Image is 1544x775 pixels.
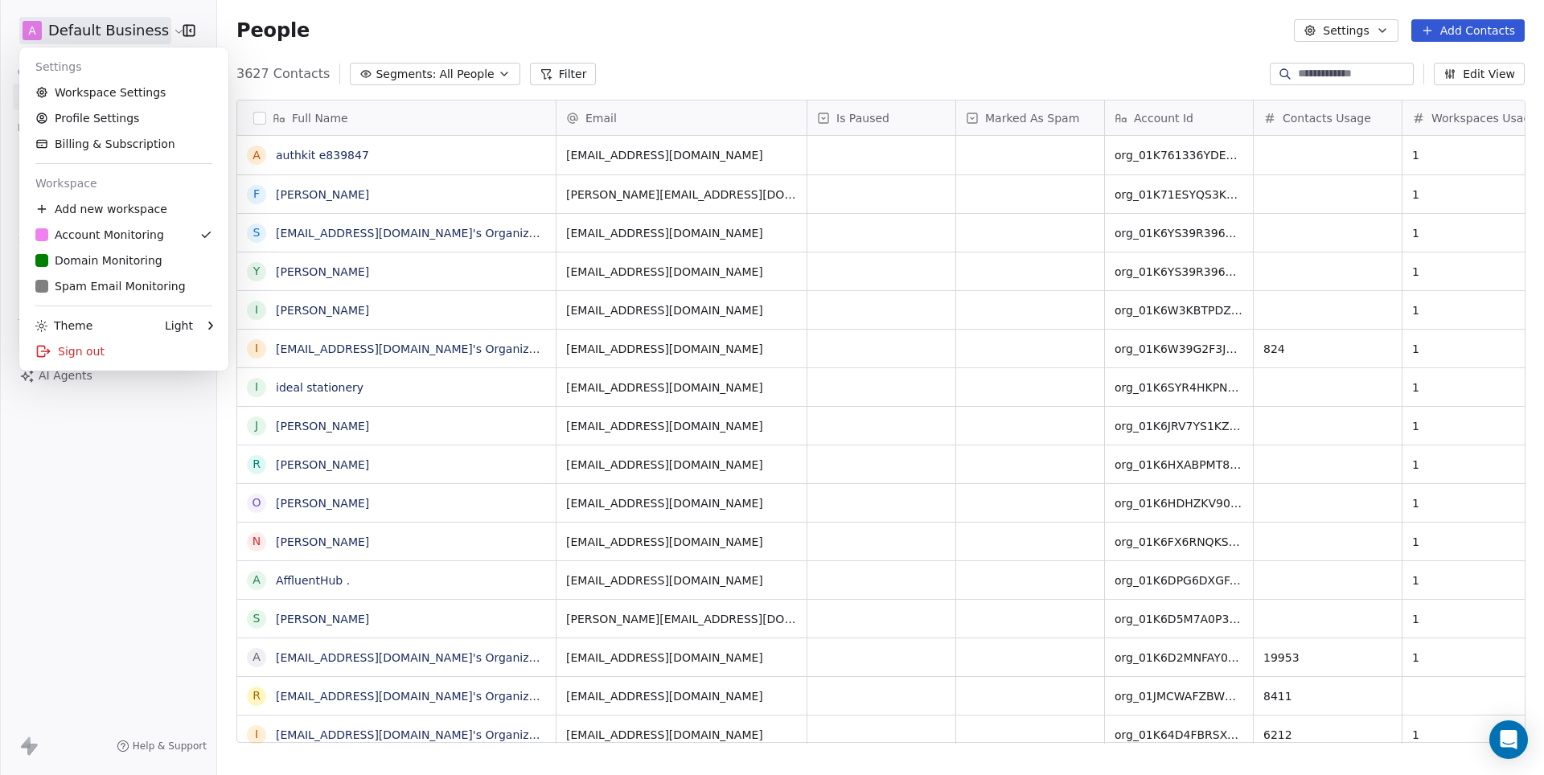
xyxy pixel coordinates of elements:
[26,170,222,196] div: Workspace
[35,252,162,269] div: Domain Monitoring
[26,80,222,105] a: Workspace Settings
[35,227,164,243] div: Account Monitoring
[26,54,222,80] div: Settings
[35,318,92,334] div: Theme
[165,318,193,334] div: Light
[26,105,222,131] a: Profile Settings
[26,338,222,364] div: Sign out
[26,131,222,157] a: Billing & Subscription
[35,278,186,294] div: Spam Email Monitoring
[26,196,222,222] div: Add new workspace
